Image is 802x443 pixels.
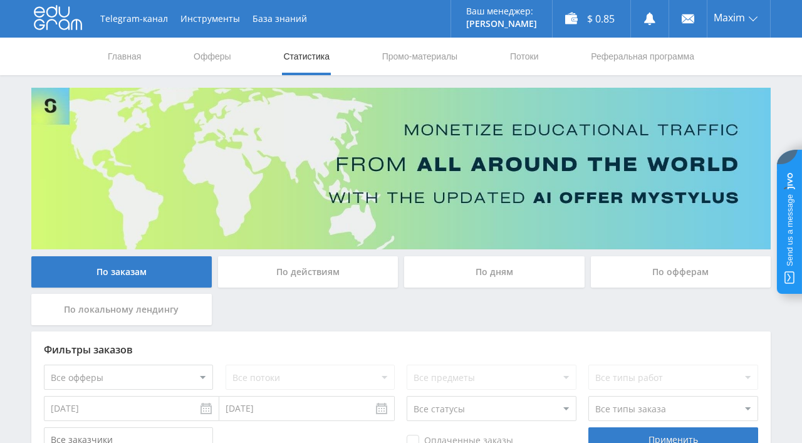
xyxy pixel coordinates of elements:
[381,38,459,75] a: Промо-материалы
[282,38,331,75] a: Статистика
[590,38,695,75] a: Реферальная программа
[466,6,537,16] p: Ваш менеджер:
[509,38,540,75] a: Потоки
[31,256,212,288] div: По заказам
[192,38,232,75] a: Офферы
[218,256,398,288] div: По действиям
[591,256,771,288] div: По офферам
[31,88,771,249] img: Banner
[107,38,142,75] a: Главная
[31,294,212,325] div: По локальному лендингу
[466,19,537,29] p: [PERSON_NAME]
[44,344,758,355] div: Фильтры заказов
[714,13,745,23] span: Maxim
[404,256,585,288] div: По дням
